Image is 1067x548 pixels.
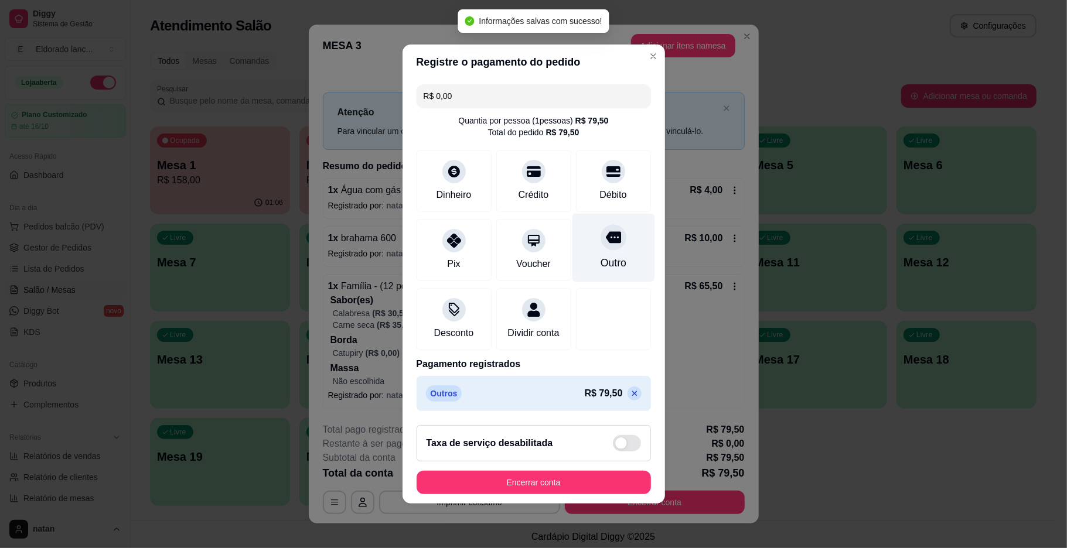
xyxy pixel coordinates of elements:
header: Registre o pagamento do pedido [403,44,665,80]
p: Pagamento registrados [417,357,651,371]
button: Encerrar conta [417,471,651,494]
span: Informações salvas com sucesso! [479,16,602,26]
div: Dinheiro [437,188,472,202]
div: Quantia por pessoa ( 1 pessoas) [458,115,608,126]
h2: Taxa de serviço desabilitada [427,436,553,450]
div: Débito [599,188,626,202]
p: R$ 79,50 [585,386,623,400]
input: Ex.: hambúrguer de cordeiro [424,84,644,108]
div: Total do pedido [488,126,579,138]
span: check-circle [465,16,474,26]
button: Close [644,47,663,66]
div: Pix [447,257,460,271]
div: R$ 79,50 [575,115,609,126]
div: Outro [600,255,626,270]
div: Voucher [516,257,551,271]
div: Crédito [519,188,549,202]
div: R$ 79,50 [546,126,579,138]
div: Desconto [434,326,474,340]
div: Dividir conta [507,326,559,340]
p: Outros [426,385,462,402]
